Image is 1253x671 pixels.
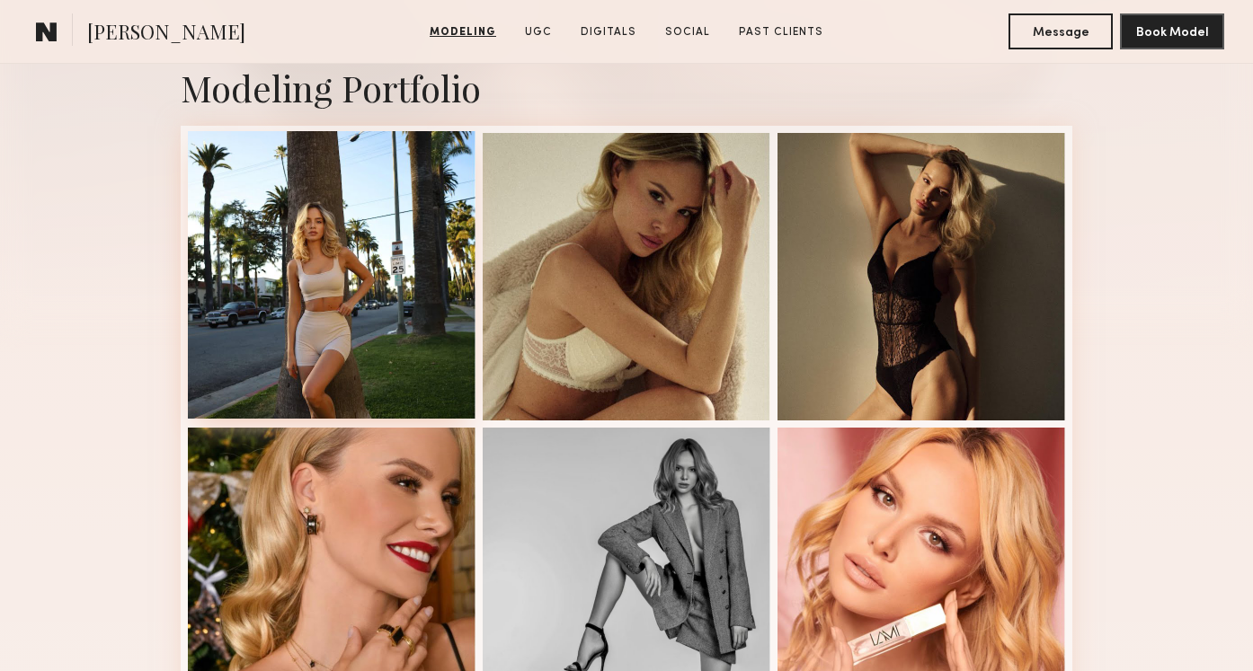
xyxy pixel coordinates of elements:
a: Book Model [1120,23,1224,39]
a: Past Clients [732,24,831,40]
button: Message [1009,13,1113,49]
div: Modeling Portfolio [181,64,1072,111]
a: Social [658,24,717,40]
a: Modeling [422,24,503,40]
a: UGC [518,24,559,40]
button: Book Model [1120,13,1224,49]
span: [PERSON_NAME] [87,18,245,49]
a: Digitals [573,24,644,40]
